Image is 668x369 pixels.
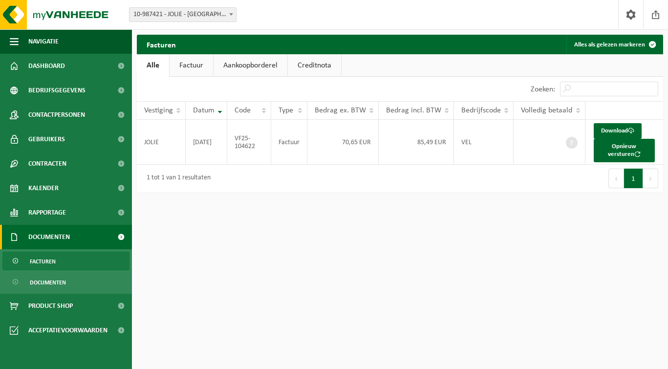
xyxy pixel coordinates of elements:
[227,120,271,165] td: VF25-104622
[214,54,287,77] a: Aankoopborderel
[28,200,66,225] span: Rapportage
[315,107,366,114] span: Bedrag ex. BTW
[28,152,66,176] span: Contracten
[531,86,555,93] label: Zoeken:
[186,120,227,165] td: [DATE]
[643,169,658,188] button: Next
[193,107,215,114] span: Datum
[30,252,56,271] span: Facturen
[142,170,211,187] div: 1 tot 1 van 1 resultaten
[28,127,65,152] span: Gebruikers
[137,54,169,77] a: Alle
[2,252,129,270] a: Facturen
[379,120,454,165] td: 85,49 EUR
[271,120,307,165] td: Factuur
[594,123,642,139] a: Download
[521,107,572,114] span: Volledig betaald
[594,139,655,162] button: Opnieuw versturen
[28,318,108,343] span: Acceptatievoorwaarden
[129,7,237,22] span: 10-987421 - JOLIE - ROESELARE
[608,169,624,188] button: Previous
[28,78,86,103] span: Bedrijfsgegevens
[28,294,73,318] span: Product Shop
[307,120,379,165] td: 70,65 EUR
[461,107,501,114] span: Bedrijfscode
[28,103,85,127] span: Contactpersonen
[28,176,59,200] span: Kalender
[170,54,213,77] a: Factuur
[137,35,186,54] h2: Facturen
[624,169,643,188] button: 1
[454,120,514,165] td: VEL
[137,120,186,165] td: JOLIE
[28,54,65,78] span: Dashboard
[28,225,70,249] span: Documenten
[288,54,341,77] a: Creditnota
[2,273,129,291] a: Documenten
[144,107,173,114] span: Vestiging
[566,35,662,54] button: Alles als gelezen markeren
[30,273,66,292] span: Documenten
[129,8,236,22] span: 10-987421 - JOLIE - ROESELARE
[386,107,441,114] span: Bedrag incl. BTW
[28,29,59,54] span: Navigatie
[235,107,251,114] span: Code
[279,107,293,114] span: Type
